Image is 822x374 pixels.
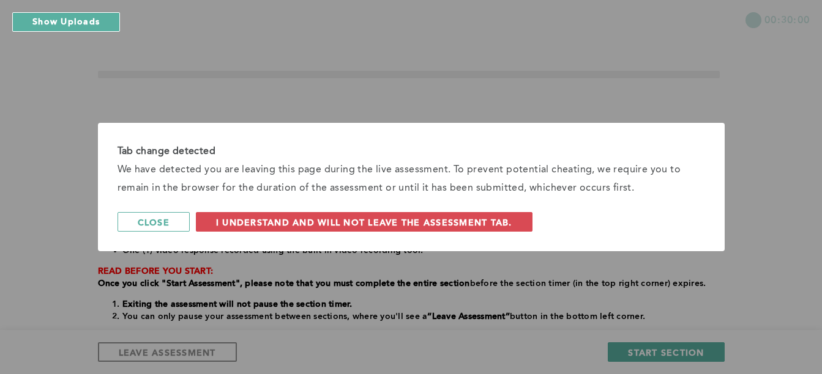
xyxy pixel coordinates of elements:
span: Close [138,216,170,228]
span: I understand and will not leave the assessment tab. [216,216,512,228]
div: We have detected you are leaving this page during the live assessment. To prevent potential cheat... [118,161,705,197]
button: Show Uploads [12,12,120,32]
div: Tab change detected [118,142,705,161]
button: I understand and will not leave the assessment tab. [196,212,532,232]
button: Close [118,212,190,232]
